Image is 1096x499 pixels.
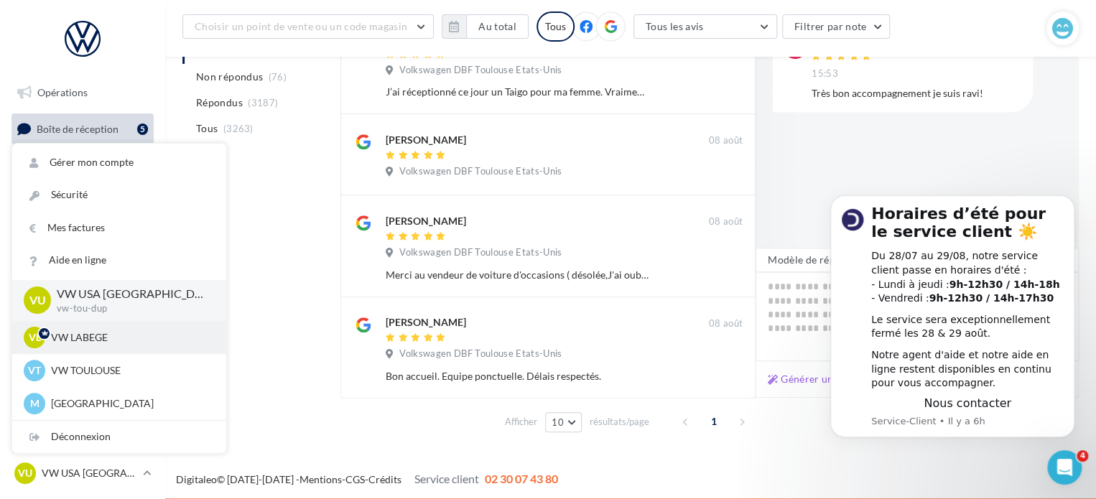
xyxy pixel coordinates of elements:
a: Campagnes [9,186,157,216]
span: Boîte de réception [37,122,119,134]
button: Générer une réponse [762,370,885,388]
span: Service client [414,472,479,485]
a: Mes factures [12,212,226,244]
span: (76) [269,71,287,83]
span: 08 août [709,215,743,228]
span: VT [28,363,41,378]
a: Digitaleo [176,473,217,485]
span: Tous les avis [646,20,704,32]
span: 10 [552,416,564,428]
button: Ignorer [695,82,743,102]
a: Visibilité en ligne [9,150,157,180]
button: Modèle de réponse [756,248,881,272]
div: Merci au vendeur de voiture d'occasions ( désolée,J'ai oublié le nom ) pour l'accueil ,le profess... [386,268,649,282]
div: Déconnexion [12,421,226,453]
iframe: Intercom notifications message [809,174,1096,460]
span: 1 [702,410,725,433]
a: Calendrier [9,293,157,323]
a: Gérer mon compte [12,146,226,179]
span: 15:53 [812,67,838,80]
button: Filtrer par note [782,14,891,39]
a: Opérations [9,78,157,108]
span: M [30,396,40,411]
span: Opérations [37,86,88,98]
div: J’ai réceptionné ce jour un Taigo pour ma femme. Vraiment ravi du servis rapide efficace avec un ... [386,85,649,99]
a: VU VW USA [GEOGRAPHIC_DATA] [11,460,154,487]
span: 08 août [709,134,743,147]
span: Non répondus [196,70,263,84]
button: Ignorer [696,163,743,183]
span: 08 août [709,317,743,330]
button: Ignorer [695,265,743,285]
span: © [DATE]-[DATE] - - - [176,473,558,485]
p: VW TOULOUSE [51,363,209,378]
p: [GEOGRAPHIC_DATA] [51,396,209,411]
span: Volkswagen DBF Toulouse Etats-Unis [399,165,562,178]
span: Répondus [196,95,243,110]
p: VW LABEGE [51,330,209,345]
a: Boîte de réception5 [9,113,157,144]
p: VW USA [GEOGRAPHIC_DATA] [42,466,137,480]
a: Contacts [9,222,157,252]
button: Au total [442,14,529,39]
span: VU [29,292,46,309]
span: Choisir un point de vente ou un code magasin [195,20,407,32]
span: Volkswagen DBF Toulouse Etats-Unis [399,348,562,360]
span: résultats/page [590,415,649,429]
a: Aide en ligne [12,244,226,276]
button: Au total [466,14,529,39]
div: Bon accueil. Equipe ponctuelle. Délais respectés. [386,369,649,383]
div: 5 [137,123,148,135]
span: Volkswagen DBF Toulouse Etats-Unis [399,64,562,77]
a: Crédits [368,473,401,485]
span: Afficher [505,415,537,429]
button: Choisir un point de vente ou un code magasin [182,14,434,39]
a: Mentions [299,473,342,485]
div: [PERSON_NAME] [386,214,466,228]
span: Tous [196,121,218,136]
a: CGS [345,473,365,485]
div: Très bon accompagnement je suis ravi! [812,86,1021,101]
a: Campagnes DataOnDemand [9,376,157,419]
a: Sécurité [12,179,226,211]
div: [PERSON_NAME] [386,315,466,330]
iframe: Intercom live chat [1047,450,1082,485]
span: VU [18,466,32,480]
span: 02 30 07 43 80 [485,472,558,485]
button: Ignorer [695,366,743,386]
button: 10 [545,412,582,432]
p: vw-tou-dup [57,302,203,315]
a: PLV et print personnalisable [9,329,157,371]
span: 4 [1077,450,1088,462]
p: VW USA [GEOGRAPHIC_DATA] [57,286,203,302]
button: Tous les avis [633,14,777,39]
div: Tous [537,11,575,42]
a: Médiathèque [9,257,157,287]
span: Volkswagen DBF Toulouse Etats-Unis [399,246,562,259]
span: (3263) [223,123,254,134]
span: (3187) [248,97,278,108]
span: VL [29,330,41,345]
div: [PERSON_NAME] [386,133,466,147]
